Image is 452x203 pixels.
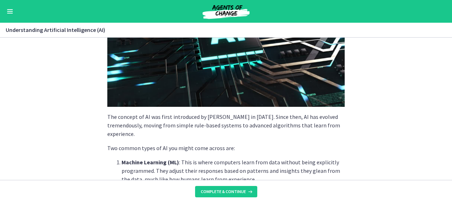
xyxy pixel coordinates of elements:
[195,186,257,197] button: Complete & continue
[122,158,345,183] p: : This is where computers learn from data without being explicitly programmed. They adjust their ...
[107,144,345,152] p: Two common types of AI you might come across are:
[122,159,179,166] strong: Machine Learning (ML)
[6,7,14,16] button: Enable menu
[183,3,269,20] img: Agents of Change
[201,189,246,194] span: Complete & continue
[107,113,345,138] p: The concept of AI was first introduced by [PERSON_NAME] in [DATE]. Since then, AI has evolved tre...
[6,26,438,34] h3: Understanding Artificial Intelligence (AI)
